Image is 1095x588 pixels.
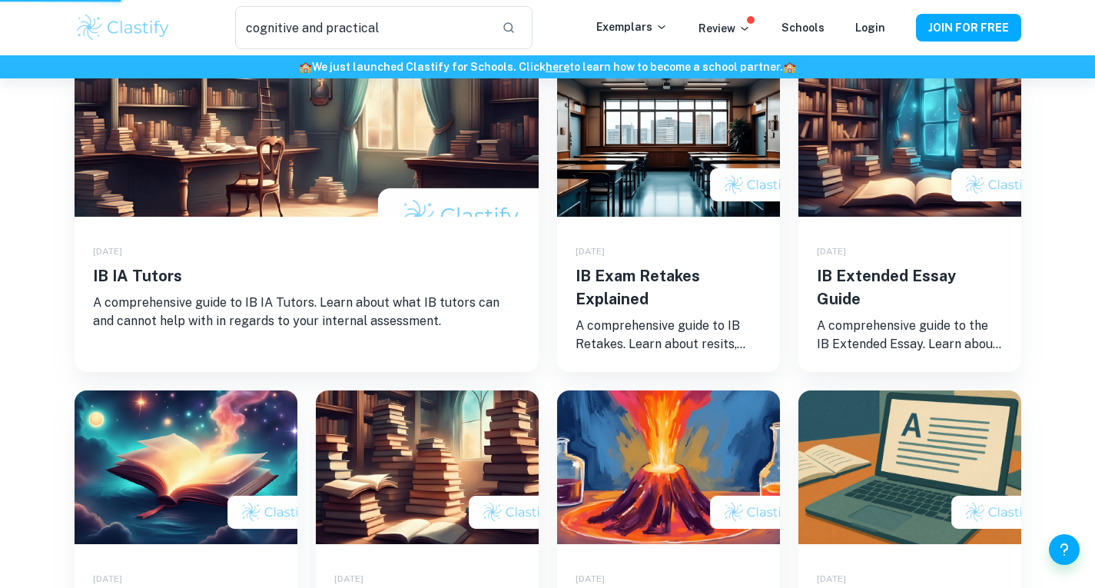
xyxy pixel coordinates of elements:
[1049,534,1080,565] button: Help and Feedback
[576,264,762,311] h5: IB Exam Retakes Explained
[798,63,1021,372] a: IB Extended Essay Guide[DATE]IB Extended Essay GuideA comprehensive guide to the IB Extended Essa...
[916,14,1021,42] button: JOIN FOR FREE
[75,63,539,372] a: IB IA Tutors[DATE]IB IA TutorsA comprehensive guide to IB IA Tutors. Learn about what IB tutors c...
[316,390,539,544] img: IB Tutoring Online
[557,63,780,217] img: IB Exam Retakes Explained
[557,390,780,544] img: IB Group 4 Project Examples + Ideas
[798,63,1021,217] img: IB Extended Essay Guide
[93,244,520,258] div: [DATE]
[93,264,520,287] h5: IB IA Tutors
[817,264,1003,311] h5: IB Extended Essay Guide
[698,20,751,37] p: Review
[817,244,1003,258] div: [DATE]
[546,61,569,73] a: here
[93,294,520,331] p: A comprehensive guide to IB IA Tutors. Learn about what IB tutors can and cannot help with in reg...
[798,390,1021,544] img: IB IA Guidelines for Students
[576,317,762,354] p: A comprehensive guide to IB Retakes. Learn about resits, when they take place, how many times you...
[334,572,520,586] div: [DATE]
[783,61,796,73] span: 🏫
[817,572,1003,586] div: [DATE]
[855,22,885,34] a: Login
[93,572,279,586] div: [DATE]
[596,18,668,35] p: Exemplars
[75,390,297,544] img: IB Group 4 Project Explained
[817,317,1003,354] p: A comprehensive guide to the IB Extended Essay. Learn about what the EE is, its writing procedure...
[781,22,825,34] a: Schools
[235,6,489,49] input: Search for any exemplars...
[299,61,312,73] span: 🏫
[576,244,762,258] div: [DATE]
[75,63,539,217] img: IB IA Tutors
[3,58,1092,75] h6: We just launched Clastify for Schools. Click to learn how to become a school partner.
[75,12,172,43] img: Clastify logo
[576,572,762,586] div: [DATE]
[557,63,780,372] a: IB Exam Retakes Explained[DATE]IB Exam Retakes ExplainedA comprehensive guide to IB Retakes. Lear...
